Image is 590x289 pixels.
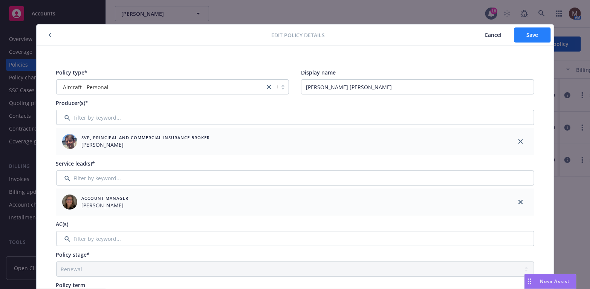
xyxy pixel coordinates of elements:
span: Nova Assist [540,278,570,284]
img: employee photo [62,134,77,149]
a: close [264,82,274,91]
span: Aircraft - Personal [63,83,109,91]
span: Policy term [56,281,86,289]
input: Filter by keyword... [56,110,534,125]
a: close [516,198,525,207]
input: Filter by keyword... [56,231,534,246]
button: Save [514,27,551,43]
span: Account Manager [82,195,129,201]
span: Display name [301,69,336,76]
span: Producer(s)* [56,99,89,106]
a: close [516,137,525,146]
img: employee photo [62,195,77,210]
span: SVP, Principal and Commercial Insurance Broker [82,134,210,141]
span: Save [527,31,538,38]
button: Cancel [472,27,514,43]
span: Edit policy details [271,31,325,39]
span: [PERSON_NAME] [82,141,210,149]
span: Policy stage* [56,251,90,258]
button: Nova Assist [524,274,576,289]
span: Service lead(s)* [56,160,95,167]
input: Filter by keyword... [56,170,534,186]
span: AC(s) [56,221,69,228]
div: Drag to move [525,274,534,289]
span: Policy type* [56,69,88,76]
span: Cancel [485,31,502,38]
span: [PERSON_NAME] [82,201,129,209]
span: Aircraft - Personal [60,83,261,91]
